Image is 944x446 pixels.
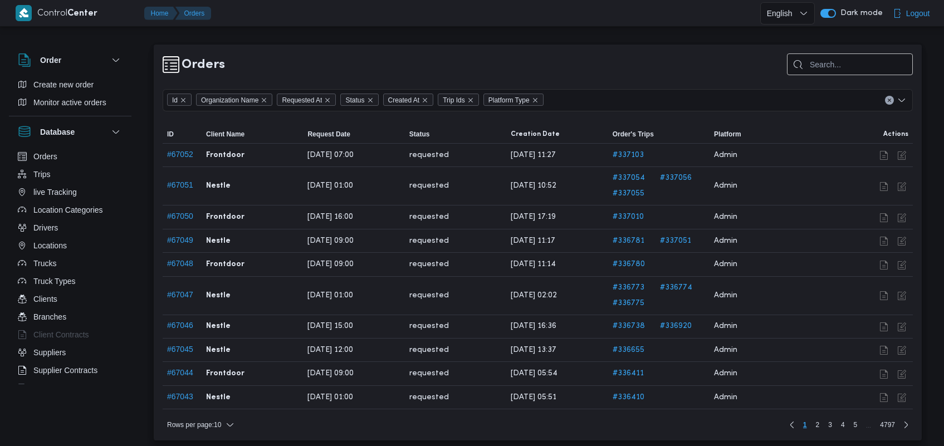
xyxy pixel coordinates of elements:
input: Search... [787,53,913,75]
button: Trucks [13,254,127,272]
a: Next page, 2 [899,418,913,432]
b: Nestle [206,320,231,333]
button: #67052 [167,150,193,159]
span: Admin [714,149,737,162]
span: Clients [33,292,57,306]
button: Truck Types [13,272,127,290]
span: Devices [33,381,61,395]
button: #67043 [167,392,193,401]
span: Client Contracts [33,328,89,341]
a: #337051 [660,234,705,248]
span: requested [409,391,449,404]
a: Page 4797 of 4797 [875,418,899,432]
a: #336920 [660,320,705,333]
span: Admin [714,210,737,224]
button: #67046 [167,321,193,330]
span: Id [167,94,192,106]
b: Frontdoor [206,149,244,162]
span: requested [409,289,449,302]
span: [DATE] 13:37 [511,344,556,357]
span: ID [167,130,174,139]
span: [DATE] 11:14 [511,258,556,271]
button: Orders [175,7,212,20]
span: [DATE] 11:17 [511,234,555,248]
span: Platform [714,130,741,139]
b: Frontdoor [206,367,244,380]
a: #336410 [613,391,705,404]
span: Admin [714,234,737,248]
span: [DATE] 16:00 [307,210,353,224]
span: requested [409,210,449,224]
div: Order [9,76,131,116]
span: [DATE] 11:27 [511,149,556,162]
span: Organization Name [201,94,258,106]
a: Page 4 of 4797 [837,418,849,432]
button: Remove Created At from selection in this group [422,97,428,104]
span: Branches [33,310,66,324]
span: Supplier Contracts [33,364,97,377]
span: Logout [906,7,930,20]
button: Remove Status from selection in this group [367,97,374,104]
span: Created At [388,94,420,106]
span: Status [340,94,378,106]
span: [DATE] 17:19 [511,210,556,224]
button: #67045 [167,345,193,354]
button: Previous page [785,418,799,432]
span: [DATE] 05:54 [511,367,557,380]
span: [DATE] 16:36 [511,320,556,333]
span: Request Date [307,130,350,139]
span: 3 [828,418,832,432]
button: Drivers [13,219,127,237]
span: Actions [883,130,908,139]
button: Trips [13,165,127,183]
span: 1 [803,418,807,432]
span: [DATE] 09:00 [307,258,354,271]
li: Skipping pages 6 to 4796 [862,418,875,432]
span: [DATE] 07:00 [307,149,354,162]
button: Open list of options [897,96,906,105]
button: Platform [710,125,811,143]
button: Order [18,53,123,67]
a: Page 3 of 4797 [824,418,837,432]
a: #336655 [613,344,705,357]
span: Admin [714,320,737,333]
span: Truck Types [33,275,75,288]
b: Nestle [206,289,231,302]
a: #337103 [613,149,705,162]
button: Suppliers [13,344,127,361]
span: requested [409,367,449,380]
span: [DATE] 01:00 [307,179,353,193]
button: Order's Trips [608,125,710,143]
span: [DATE] 01:00 [307,391,353,404]
span: Creation Date [511,130,560,139]
b: Nestle [206,234,231,248]
span: requested [409,179,449,193]
button: #67050 [167,212,193,220]
button: Logout [888,2,935,24]
span: Create new order [33,78,94,91]
button: Remove Id from selection in this group [180,97,187,104]
button: Page 1 of 4797 [799,418,811,432]
span: Rows per page : 10 [167,418,221,432]
a: #336780 [613,258,705,271]
span: requested [409,149,449,162]
button: Client Contracts [13,326,127,344]
span: 4797 [880,418,895,432]
span: Admin [714,258,737,271]
b: Center [67,9,97,18]
span: Admin [714,179,737,193]
b: Nestle [206,344,231,357]
span: [DATE] 01:00 [307,289,353,302]
b: Frontdoor [206,258,244,271]
button: Remove Trip Ids from selection in this group [467,97,474,104]
span: Requested At [282,94,322,106]
a: #337056 [660,171,705,185]
span: [DATE] 10:52 [511,179,556,193]
span: Trips [33,168,51,181]
span: Suppliers [33,346,66,359]
button: Home [144,7,178,20]
button: Clients [13,290,127,308]
button: Devices [13,379,127,397]
span: 2 [816,418,820,432]
span: Dark mode [836,9,883,18]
